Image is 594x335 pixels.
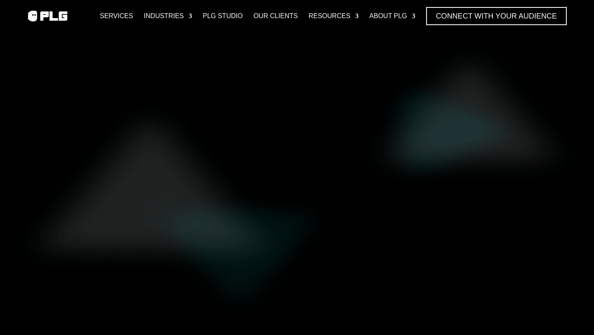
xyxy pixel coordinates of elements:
a: Industries [144,7,192,25]
a: Our Clients [253,7,298,25]
a: Resources [309,7,358,25]
a: About PLG [369,7,415,25]
a: Services [100,7,133,25]
a: Connect with Your Audience [426,7,567,25]
a: PLG Studio [203,7,243,25]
